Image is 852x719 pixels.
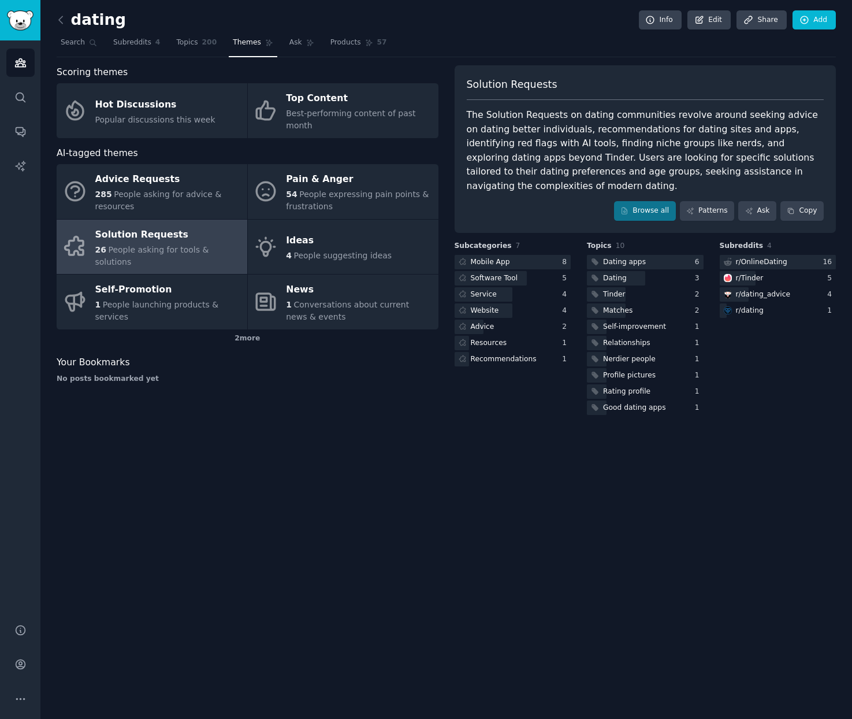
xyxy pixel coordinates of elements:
[95,300,101,309] span: 1
[229,34,277,57] a: Themes
[57,275,247,329] a: Self-Promotion1People launching products & services
[455,352,571,366] a: Recommendations1
[248,275,438,329] a: News1Conversations about current news & events
[603,257,646,268] div: Dating apps
[724,306,732,314] img: dating
[57,83,247,138] a: Hot DiscussionsPopular discussions this week
[95,245,209,266] span: People asking for tools & solutions
[587,271,704,286] a: Dating3
[736,306,764,316] div: r/ dating
[455,241,512,251] span: Subcategories
[7,10,34,31] img: GummySearch logo
[562,290,571,300] div: 4
[471,273,518,284] div: Software Tool
[695,370,704,381] div: 1
[603,273,627,284] div: Dating
[248,164,438,219] a: Pain & Anger54People expressing pain points & frustrations
[455,255,571,269] a: Mobile App8
[155,38,161,48] span: 4
[587,241,612,251] span: Topics
[95,190,112,199] span: 285
[95,225,241,244] div: Solution Requests
[285,34,318,57] a: Ask
[587,384,704,399] a: Rating profile1
[286,281,432,299] div: News
[286,251,292,260] span: 4
[377,38,387,48] span: 57
[471,306,499,316] div: Website
[172,34,221,57] a: Topics200
[587,336,704,350] a: Relationships1
[248,220,438,275] a: Ideas4People suggesting ideas
[827,290,836,300] div: 4
[827,306,836,316] div: 1
[289,38,302,48] span: Ask
[286,109,415,130] span: Best-performing content of past month
[562,322,571,332] div: 2
[720,287,836,302] a: dating_advicer/dating_advice4
[695,322,704,332] div: 1
[603,290,626,300] div: Tinder
[330,38,361,48] span: Products
[603,403,666,413] div: Good dating apps
[95,245,106,254] span: 26
[736,257,787,268] div: r/ OnlineDating
[587,303,704,318] a: Matches2
[603,370,656,381] div: Profile pictures
[95,95,215,114] div: Hot Discussions
[95,115,215,124] span: Popular discussions this week
[57,34,101,57] a: Search
[695,290,704,300] div: 2
[286,90,432,108] div: Top Content
[113,38,151,48] span: Subreddits
[603,306,633,316] div: Matches
[780,201,824,221] button: Copy
[294,251,392,260] span: People suggesting ideas
[736,290,791,300] div: r/ dating_advice
[639,10,682,30] a: Info
[614,201,676,221] a: Browse all
[471,322,494,332] div: Advice
[603,387,650,397] div: Rating profile
[176,38,198,48] span: Topics
[286,190,429,211] span: People expressing pain points & frustrations
[57,11,126,29] h2: dating
[695,273,704,284] div: 3
[720,241,764,251] span: Subreddits
[562,306,571,316] div: 4
[326,34,391,57] a: Products57
[455,303,571,318] a: Website4
[286,190,297,199] span: 54
[57,374,438,384] div: No posts bookmarked yet
[587,401,704,415] a: Good dating apps1
[695,387,704,397] div: 1
[202,38,217,48] span: 200
[61,38,85,48] span: Search
[467,108,824,193] div: The Solution Requests on dating communities revolve around seeking advice on dating better indivi...
[736,273,764,284] div: r/ Tinder
[471,354,537,365] div: Recommendations
[248,83,438,138] a: Top ContentBest-performing content of past month
[767,242,772,250] span: 4
[720,303,836,318] a: datingr/dating1
[562,257,571,268] div: 8
[57,355,130,370] span: Your Bookmarks
[95,281,241,299] div: Self-Promotion
[95,300,219,321] span: People launching products & services
[736,10,786,30] a: Share
[695,338,704,349] div: 1
[57,220,247,275] a: Solution Requests26People asking for tools & solutions
[603,354,656,365] div: Nerdier people
[720,255,836,269] a: r/OnlineDating16
[587,368,704,383] a: Profile pictures1
[286,171,432,189] div: Pain & Anger
[695,257,704,268] div: 6
[680,201,734,221] a: Patterns
[286,300,409,321] span: Conversations about current news & events
[724,290,732,298] img: dating_advice
[827,273,836,284] div: 5
[738,201,776,221] a: Ask
[455,271,571,286] a: Software Tool5
[471,257,510,268] div: Mobile App
[562,273,571,284] div: 5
